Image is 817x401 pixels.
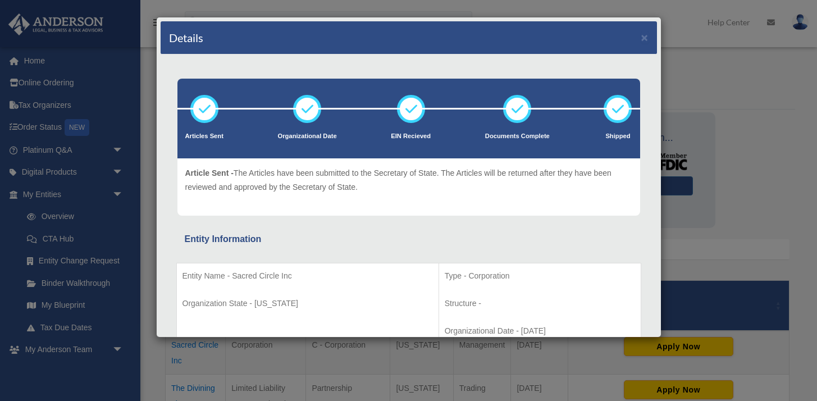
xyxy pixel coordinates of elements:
p: Type - Corporation [445,269,635,283]
p: Organizational Date - [DATE] [445,324,635,338]
p: Articles Sent [185,131,223,142]
p: Organizational Date [278,131,337,142]
button: × [641,31,649,43]
p: Documents Complete [485,131,550,142]
p: Structure - [445,297,635,311]
div: Entity Information [185,231,633,247]
p: The Articles have been submitted to the Secretary of State. The Articles will be returned after t... [185,166,632,194]
h4: Details [169,30,203,45]
span: Article Sent - [185,168,234,177]
p: Shipped [604,131,632,142]
p: EIN Recieved [391,131,431,142]
p: Organization State - [US_STATE] [182,297,433,311]
p: Entity Name - Sacred Circle Inc [182,269,433,283]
